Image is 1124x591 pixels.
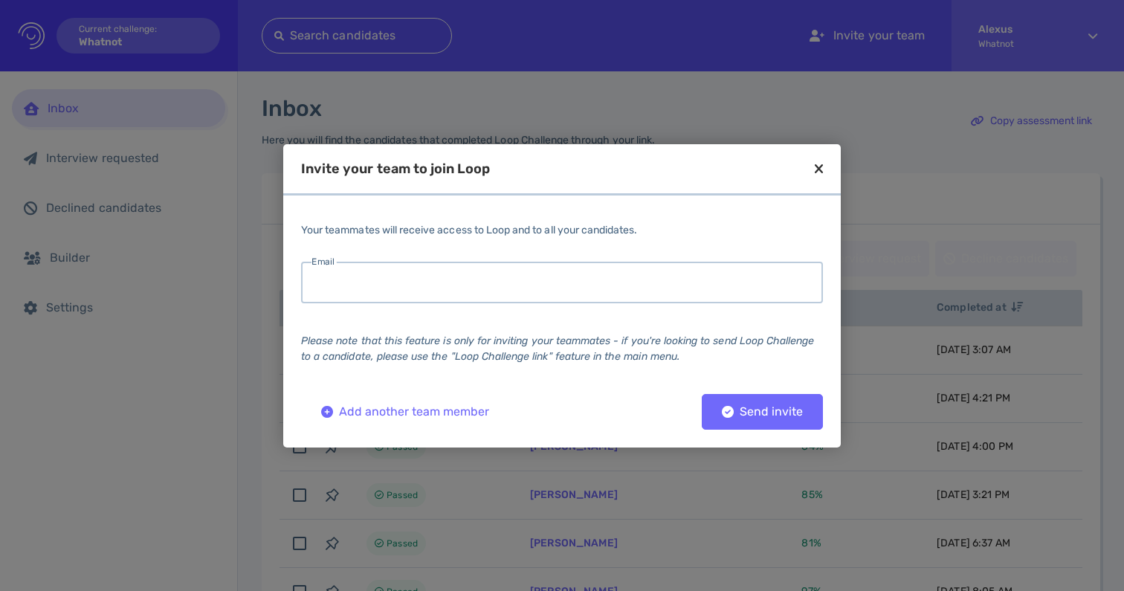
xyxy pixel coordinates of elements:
button: Send invite [702,394,823,430]
div: Send invite [714,407,810,417]
div: Invite your team to join Loop [301,162,490,175]
div: Your teammates will receive access to Loop and to all your candidates. [301,222,823,238]
button: Add another team member [301,394,509,430]
div: Please note that this feature is only for inviting your teammates - if you're looking to send Loo... [301,333,823,364]
div: Add another team member [314,407,497,417]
